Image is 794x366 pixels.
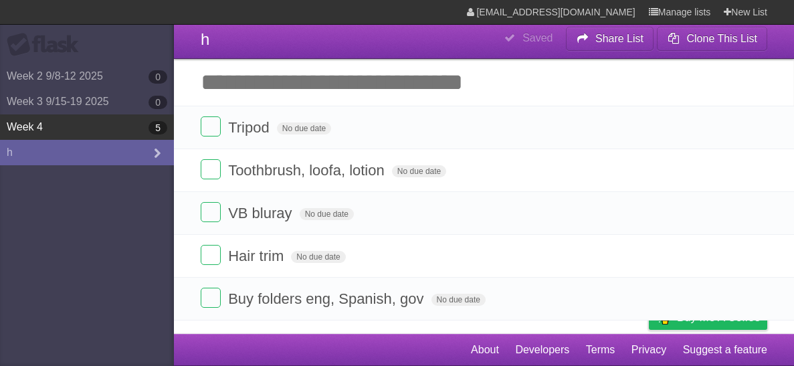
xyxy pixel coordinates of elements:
span: Buy me a coffee [677,306,761,329]
a: Privacy [631,337,666,363]
span: VB bluray [228,205,295,221]
span: No due date [431,294,486,306]
b: 0 [148,96,167,109]
div: Flask [7,33,87,57]
button: Clone This List [657,27,767,51]
label: Done [201,202,221,222]
label: Done [201,159,221,179]
span: Tripod [228,119,273,136]
span: No due date [392,165,446,177]
b: Clone This List [686,33,757,44]
button: Share List [566,27,654,51]
b: Saved [522,32,553,43]
span: No due date [291,251,345,263]
b: 0 [148,70,167,84]
span: No due date [277,122,331,134]
a: About [471,337,499,363]
span: No due date [300,208,354,220]
b: 5 [148,121,167,134]
span: Toothbrush, loofa, lotion [228,162,388,179]
a: Terms [586,337,615,363]
span: Buy folders eng, Spanish, gov [228,290,427,307]
span: Hair trim [228,248,287,264]
a: Developers [515,337,569,363]
b: Share List [595,33,643,44]
a: Suggest a feature [683,337,767,363]
span: h [201,30,209,48]
label: Done [201,288,221,308]
label: Done [201,245,221,265]
label: Done [201,116,221,136]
